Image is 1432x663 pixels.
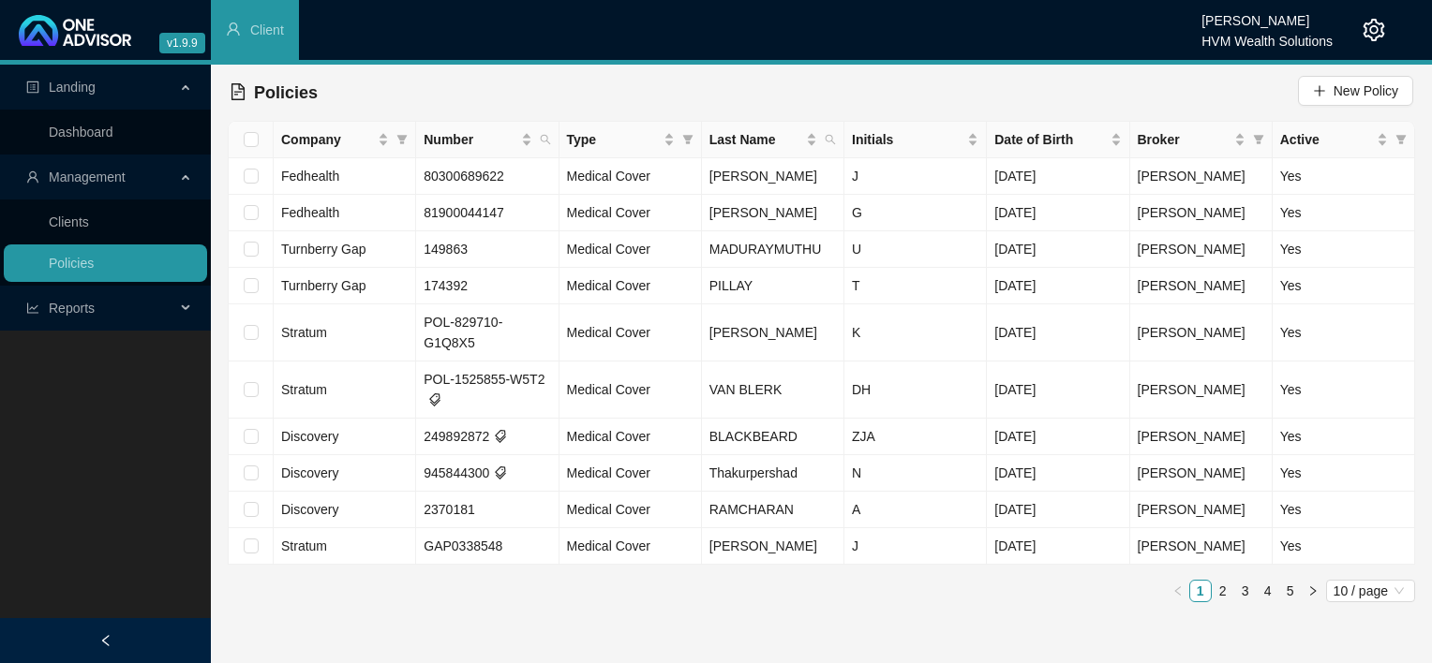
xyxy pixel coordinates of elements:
a: 5 [1280,581,1301,601]
td: [DATE] [987,455,1129,492]
span: tags [494,430,507,443]
span: 2370181 [424,502,475,517]
td: [DATE] [987,231,1129,268]
a: Clients [49,214,89,229]
span: [PERSON_NAME] [1138,382,1246,397]
span: New Policy [1334,81,1398,101]
td: [DATE] [987,158,1129,195]
span: filter [396,134,408,145]
span: tags [494,466,507,479]
span: line-chart [26,302,39,315]
span: filter [393,125,411,154]
span: Management [49,169,126,184]
span: Turnberry Gap [281,242,366,257]
th: Company [274,122,416,158]
span: left [1172,585,1184,597]
span: [PERSON_NAME] [1138,205,1246,220]
td: BLACKBEARD [702,419,844,455]
td: Yes [1273,158,1415,195]
span: user [26,170,39,184]
span: tags [428,393,441,406]
span: filter [1395,134,1407,145]
span: Broker [1138,129,1231,150]
td: [DATE] [987,361,1129,419]
span: Discovery [281,465,338,480]
a: Policies [49,256,94,271]
td: K [844,304,987,361]
td: A [844,492,987,528]
span: profile [26,81,39,94]
span: filter [679,125,697,154]
span: 149863 [424,242,468,257]
li: Next Page [1302,580,1324,602]
button: left [1167,580,1189,602]
td: Yes [1273,231,1415,268]
span: Medical Cover [567,278,650,293]
span: Medical Cover [567,382,650,397]
span: Medical Cover [567,429,650,444]
td: J [844,158,987,195]
span: setting [1363,19,1385,41]
span: plus [1313,84,1326,97]
span: user [226,22,241,37]
span: Medical Cover [567,538,650,553]
td: T [844,268,987,304]
span: [PERSON_NAME] [1138,429,1246,444]
span: Date of Birth [994,129,1106,150]
th: Initials [844,122,987,158]
span: [PERSON_NAME] [1138,169,1246,184]
li: 4 [1257,580,1279,602]
span: search [821,125,840,154]
td: [DATE] [987,304,1129,361]
span: Discovery [281,502,338,517]
div: HVM Wealth Solutions [1201,25,1333,46]
td: POL-1525855-W5T2 [416,361,559,419]
span: Fedhealth [281,205,339,220]
span: [PERSON_NAME] [1138,278,1246,293]
td: J [844,528,987,565]
td: Yes [1273,361,1415,419]
td: Yes [1273,195,1415,231]
span: filter [1249,125,1268,154]
td: VAN BLERK [702,361,844,419]
a: 4 [1258,581,1278,601]
span: Medical Cover [567,242,650,257]
th: Active [1273,122,1415,158]
span: search [540,134,551,145]
span: 10 / page [1334,581,1408,601]
td: Yes [1273,528,1415,565]
span: Medical Cover [567,169,650,184]
th: Number [416,122,559,158]
span: search [825,134,836,145]
span: search [536,125,555,154]
span: filter [1253,134,1264,145]
span: Reports [49,301,95,316]
td: Yes [1273,304,1415,361]
span: Company [281,129,374,150]
td: U [844,231,987,268]
span: Discovery [281,429,338,444]
li: 3 [1234,580,1257,602]
span: 80300689622 [424,169,504,184]
button: New Policy [1298,76,1413,106]
span: Active [1280,129,1373,150]
td: [DATE] [987,268,1129,304]
td: [DATE] [987,528,1129,565]
span: filter [682,134,694,145]
li: Previous Page [1167,580,1189,602]
span: Initials [852,129,963,150]
th: Date of Birth [987,122,1129,158]
span: 81900044147 [424,205,504,220]
td: [DATE] [987,195,1129,231]
td: Yes [1273,492,1415,528]
span: Medical Cover [567,325,650,340]
td: 249892872 [416,419,559,455]
td: 945844300 [416,455,559,492]
span: Stratum [281,382,327,397]
span: Number [424,129,516,150]
span: Medical Cover [567,205,650,220]
span: Stratum [281,325,327,340]
td: RAMCHARAN [702,492,844,528]
a: 2 [1213,581,1233,601]
td: N [844,455,987,492]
